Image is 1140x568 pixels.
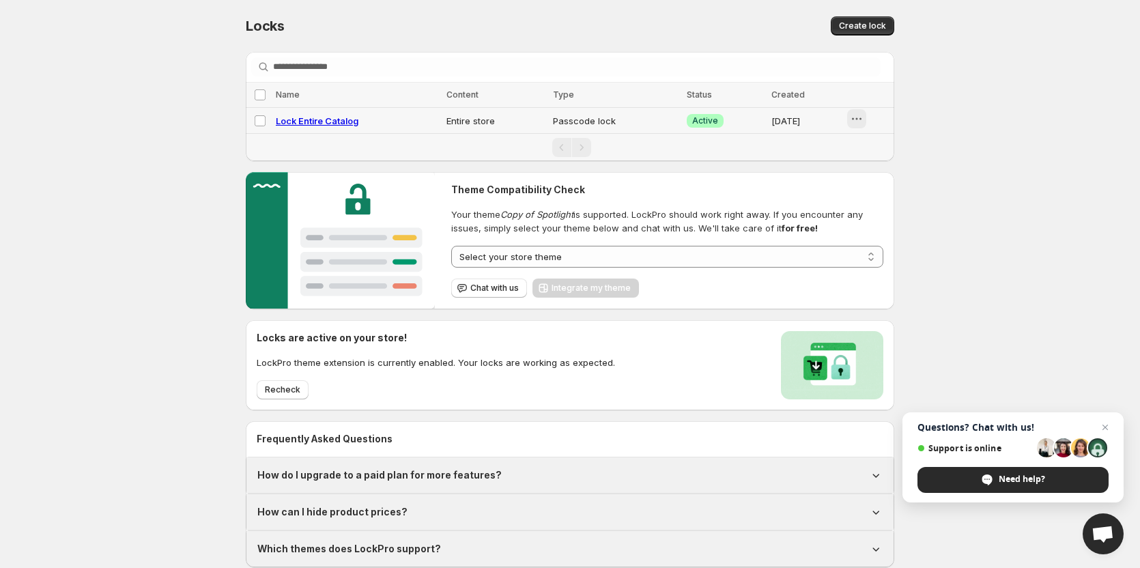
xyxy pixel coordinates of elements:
em: Copy of Spotlight [500,209,573,220]
span: Status [687,89,712,100]
h2: Theme Compatibility Check [451,183,883,197]
span: Created [771,89,805,100]
button: Create lock [831,16,894,35]
img: Locks activated [781,331,883,399]
span: Active [692,115,718,126]
h2: Locks are active on your store! [257,331,615,345]
button: Chat with us [451,279,527,298]
span: Chat with us [470,283,519,294]
button: Recheck [257,380,309,399]
span: Locks [246,18,285,34]
span: Type [553,89,574,100]
h1: Which themes does LockPro support? [257,542,441,556]
h1: How do I upgrade to a paid plan for more features? [257,468,502,482]
a: Lock Entire Catalog [276,115,358,126]
div: Open chat [1083,513,1124,554]
img: Customer support [246,172,435,309]
span: Need help? [999,473,1045,485]
span: Content [446,89,479,100]
h1: How can I hide product prices? [257,505,408,519]
nav: Pagination [246,133,894,161]
span: Recheck [265,384,300,395]
span: Support is online [917,443,1032,453]
p: LockPro theme extension is currently enabled. Your locks are working as expected. [257,356,615,369]
span: Questions? Chat with us! [917,422,1109,433]
h2: Frequently Asked Questions [257,432,883,446]
td: [DATE] [767,108,846,134]
span: Close chat [1097,419,1113,436]
td: Passcode lock [549,108,683,134]
div: Need help? [917,467,1109,493]
span: Name [276,89,300,100]
span: Create lock [839,20,886,31]
span: Your theme is supported. LockPro should work right away. If you encounter any issues, simply sele... [451,208,883,235]
td: Entire store [442,108,549,134]
strong: for free! [782,223,818,233]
